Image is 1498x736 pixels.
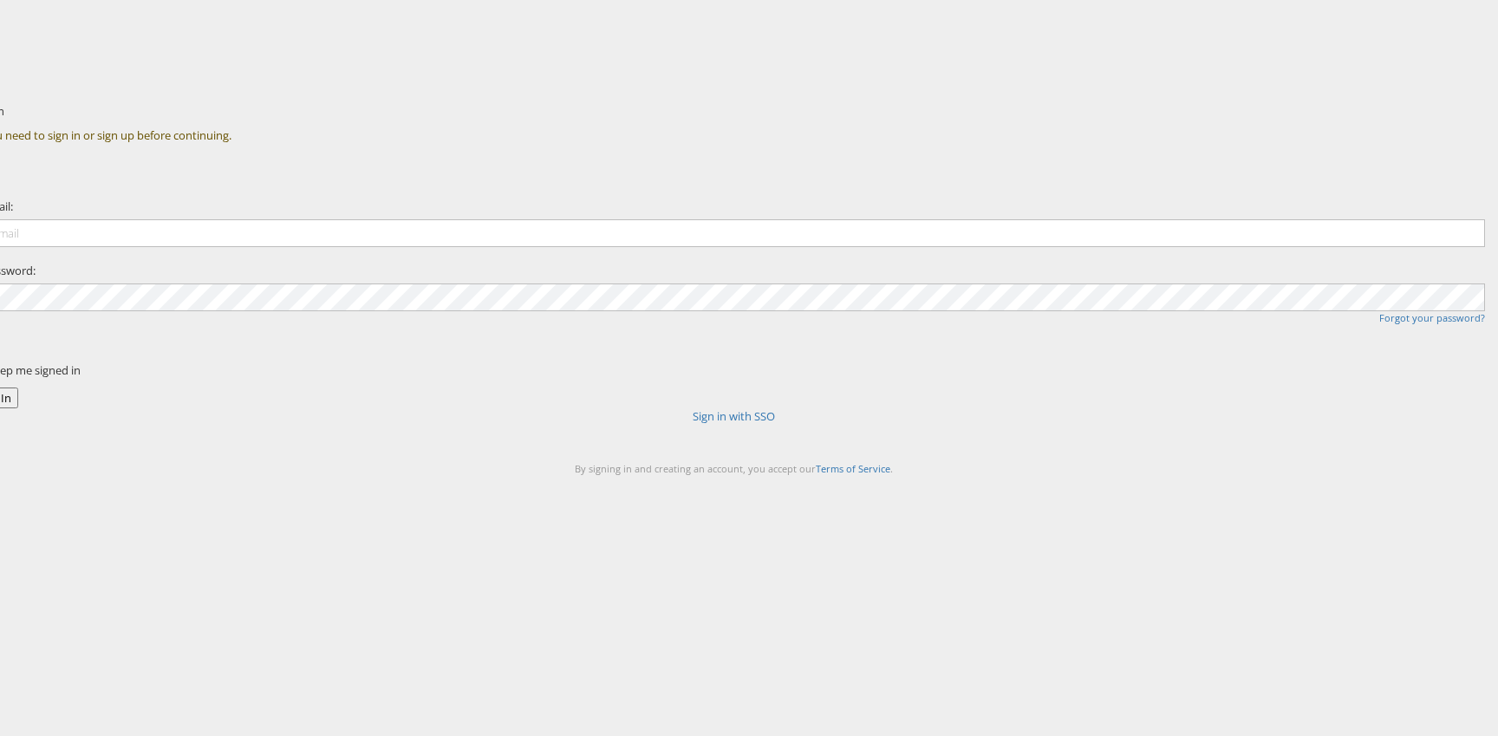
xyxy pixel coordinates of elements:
[816,462,890,475] a: Terms of Service
[693,408,775,424] a: Sign in with SSO
[1379,311,1485,324] a: Forgot your password?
